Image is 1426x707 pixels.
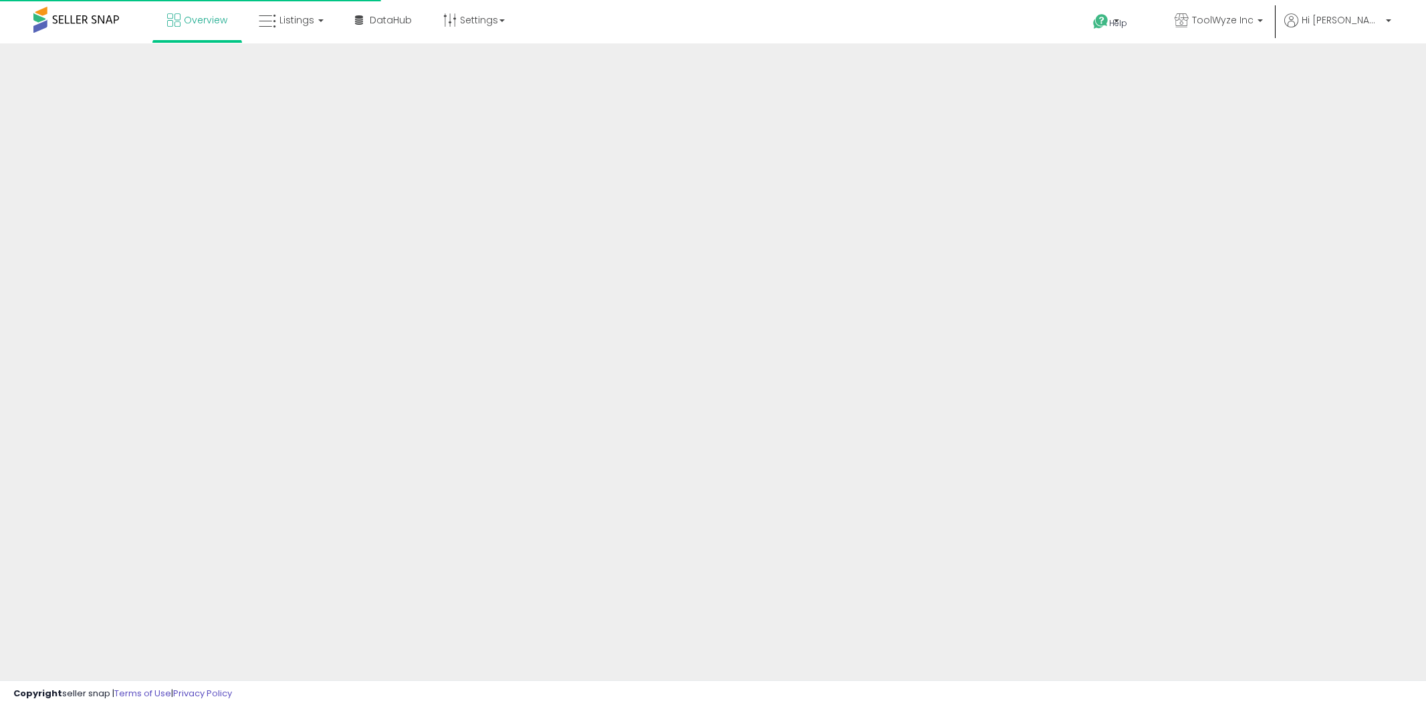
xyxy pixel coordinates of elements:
[1302,13,1382,27] span: Hi [PERSON_NAME]
[1092,13,1109,30] i: Get Help
[1082,3,1153,43] a: Help
[1109,17,1127,29] span: Help
[370,13,412,27] span: DataHub
[279,13,314,27] span: Listings
[1284,13,1391,43] a: Hi [PERSON_NAME]
[1192,13,1254,27] span: ToolWyze Inc
[184,13,227,27] span: Overview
